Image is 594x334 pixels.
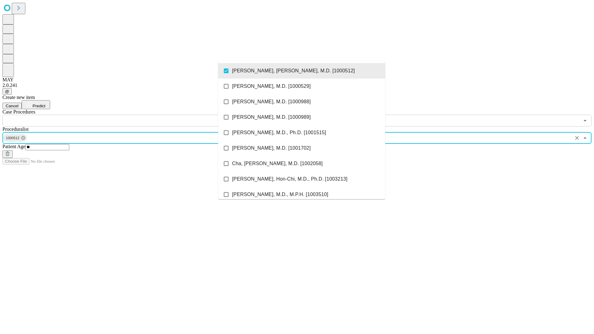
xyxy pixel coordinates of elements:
[2,88,12,95] button: @
[581,116,589,125] button: Open
[2,144,25,149] span: Patient Age
[232,67,355,75] span: [PERSON_NAME], [PERSON_NAME], M.D. [1000512]
[232,113,311,121] span: [PERSON_NAME], M.D. [1000989]
[232,83,311,90] span: [PERSON_NAME], M.D. [1000529]
[573,134,581,142] button: Clear
[581,134,589,142] button: Close
[32,104,45,108] span: Predict
[232,175,347,183] span: [PERSON_NAME], Hon-Chi, M.D., Ph.D. [1003213]
[232,191,328,198] span: [PERSON_NAME], M.D., M.P.H. [1003510]
[6,104,19,108] span: Cancel
[22,100,50,109] button: Predict
[2,103,22,109] button: Cancel
[2,109,35,114] span: Scheduled Procedure
[232,129,326,136] span: [PERSON_NAME], M.D., Ph.D. [1001515]
[232,98,311,105] span: [PERSON_NAME], M.D. [1000988]
[2,95,35,100] span: Create new item
[3,134,27,142] div: 1000512
[3,135,22,142] span: 1000512
[2,83,592,88] div: 2.0.241
[2,77,592,83] div: MAY
[232,160,323,167] span: Cha, [PERSON_NAME], M.D. [1002058]
[2,126,28,132] span: Proceduralist
[5,89,9,94] span: @
[232,144,311,152] span: [PERSON_NAME], M.D. [1001702]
